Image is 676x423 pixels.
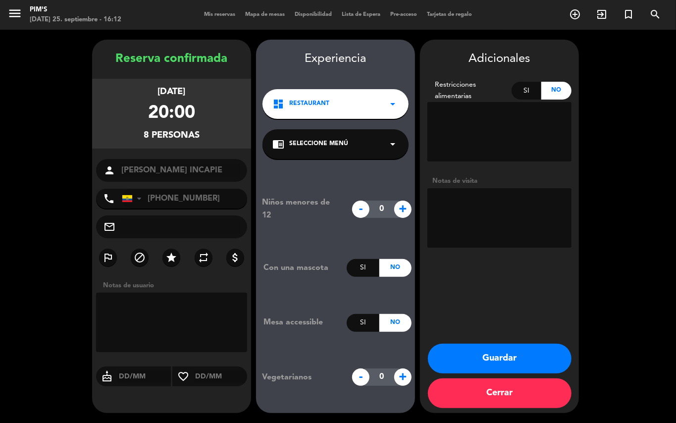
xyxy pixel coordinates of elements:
[165,252,177,264] i: star
[427,79,512,102] div: Restricciones alimentarias
[394,201,412,218] span: +
[96,370,118,382] i: cake
[7,6,22,24] button: menu
[394,369,412,386] span: +
[347,314,379,332] div: Si
[623,8,634,20] i: turned_in_not
[337,12,385,17] span: Lista de Espera
[290,12,337,17] span: Disponibilidad
[427,50,572,69] div: Adicionales
[272,138,284,150] i: chrome_reader_mode
[104,164,115,176] i: person
[255,196,347,222] div: Niños menores de 12
[422,12,477,17] span: Tarjetas de regalo
[385,12,422,17] span: Pre-acceso
[103,193,115,205] i: phone
[427,176,572,186] div: Notas de visita
[569,8,581,20] i: add_circle_outline
[134,252,146,264] i: block
[92,50,251,69] div: Reserva confirmada
[172,370,194,382] i: favorite_border
[194,370,247,383] input: DD/MM
[199,12,240,17] span: Mis reservas
[148,99,195,128] div: 20:00
[256,262,347,274] div: Con una mascota
[352,201,369,218] span: -
[289,99,329,109] span: Restaurant
[240,12,290,17] span: Mapa de mesas
[144,128,200,143] div: 8 personas
[379,259,412,277] div: No
[102,252,114,264] i: outlined_flag
[229,252,241,264] i: attach_money
[347,259,379,277] div: Si
[596,8,608,20] i: exit_to_app
[428,378,572,408] button: Cerrar
[118,370,171,383] input: DD/MM
[428,344,572,373] button: Guardar
[98,280,251,291] div: Notas de usuario
[122,189,145,208] div: Ecuador: +593
[387,138,399,150] i: arrow_drop_down
[352,369,369,386] span: -
[379,314,412,332] div: No
[649,8,661,20] i: search
[255,371,347,384] div: Vegetarianos
[104,221,115,233] i: mail_outline
[387,98,399,110] i: arrow_drop_down
[541,82,572,100] div: No
[512,82,542,100] div: Si
[272,98,284,110] i: dashboard
[7,6,22,21] i: menu
[30,15,121,25] div: [DATE] 25. septiembre - 16:12
[289,139,348,149] span: Seleccione Menú
[256,50,415,69] div: Experiencia
[30,5,121,15] div: Pim's
[256,316,347,329] div: Mesa accessible
[158,85,186,99] div: [DATE]
[198,252,209,264] i: repeat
